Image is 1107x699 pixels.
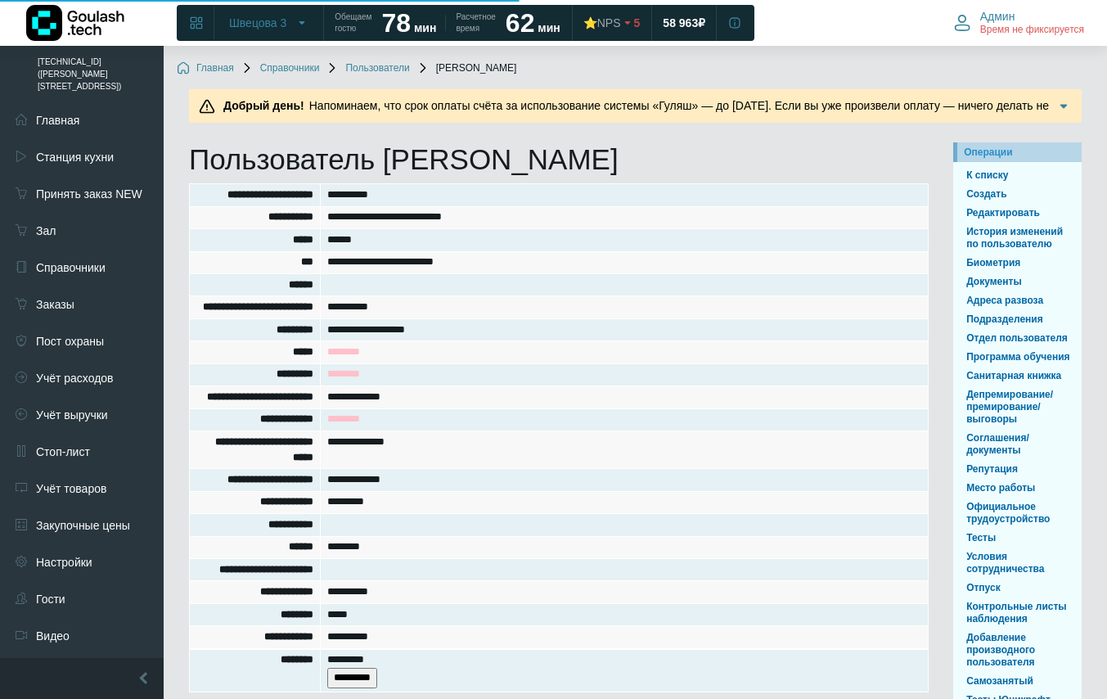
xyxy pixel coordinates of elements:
img: Предупреждение [199,98,215,115]
a: Добавление производного пользователя [960,630,1075,670]
strong: 62 [506,8,535,38]
a: Санитарная книжка [960,368,1075,384]
a: К списку [960,168,1075,183]
a: ⭐NPS 5 [574,8,650,38]
a: Пользователи [326,62,409,75]
a: Репутация [960,462,1075,477]
span: Швецова 3 [229,16,286,30]
a: Адреса развоза [960,293,1075,309]
span: Админ [980,9,1015,24]
a: Справочники [241,62,320,75]
a: Самозанятый [960,674,1075,689]
img: Логотип компании Goulash.tech [26,5,124,41]
a: Тесты [960,530,1075,546]
div: Операции [964,145,1075,160]
a: Отпуск [960,580,1075,596]
a: Условия сотрудничества [960,549,1075,577]
a: Cоглашения/документы [960,431,1075,458]
a: Биометрия [960,255,1075,271]
a: Место работы [960,480,1075,496]
strong: 78 [381,8,411,38]
span: Расчетное время [456,11,495,34]
div: ⭐ [583,16,621,30]
button: Швецова 3 [219,10,318,36]
button: Админ Время не фиксируется [944,6,1094,40]
a: Создать [960,187,1075,202]
a: Главная [177,62,234,75]
span: мин [538,21,560,34]
a: 58 963 ₽ [653,8,715,38]
img: Подробнее [1055,98,1072,115]
a: Контрольные листы наблюдения [960,599,1075,627]
a: История изменений по пользователю [960,224,1075,252]
a: Редактировать [960,205,1075,221]
span: 5 [634,16,641,30]
h1: Пользователь [PERSON_NAME] [189,142,929,177]
a: Официальное трудоустройство [960,499,1075,527]
a: Отдел пользователя [960,331,1075,346]
span: мин [414,21,436,34]
span: [PERSON_NAME] [416,62,517,75]
span: ₽ [698,16,705,30]
a: Депремирование/ премирование/ выговоры [960,387,1075,427]
span: Обещаем гостю [335,11,371,34]
span: Напоминаем, что срок оплаты счёта за использование системы «Гуляш» — до [DATE]. Если вы уже произ... [218,99,1049,147]
a: Программа обучения [960,349,1075,365]
a: Документы [960,274,1075,290]
a: Обещаем гостю 78 мин Расчетное время 62 мин [325,8,569,38]
span: Время не фиксируется [980,24,1084,37]
span: NPS [597,16,621,29]
a: Подразделения [960,312,1075,327]
b: Добрый день! [223,99,304,112]
span: 58 963 [663,16,698,30]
